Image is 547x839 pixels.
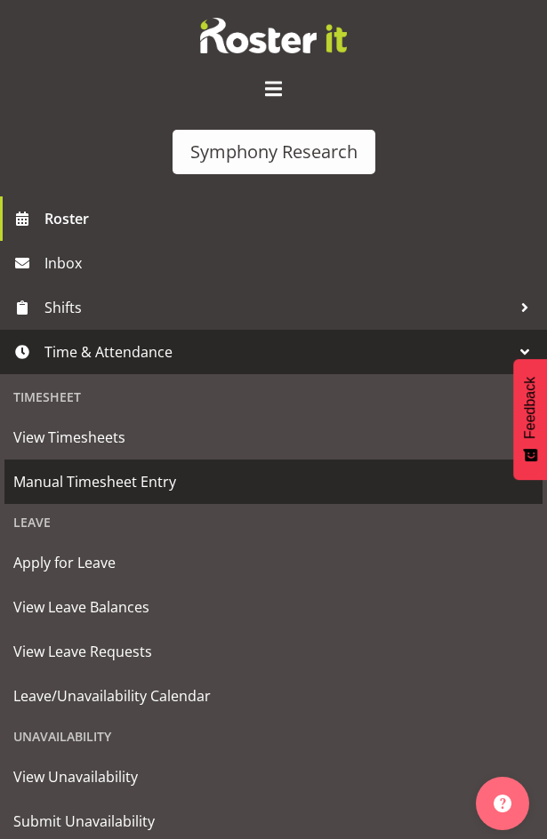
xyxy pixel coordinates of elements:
img: Rosterit website logo [200,18,347,53]
div: Timesheet [4,379,543,415]
span: Inbox [44,250,538,276]
span: View Leave Requests [13,638,534,665]
a: View Unavailability [4,755,543,799]
div: Symphony Research [190,139,358,165]
span: Manual Timesheet Entry [13,468,534,495]
img: help-xxl-2.png [494,795,511,812]
span: Apply for Leave [13,549,534,576]
span: Time & Attendance [44,339,511,365]
div: Unavailability [4,718,543,755]
span: View Unavailability [13,763,534,790]
a: Manual Timesheet Entry [4,459,543,504]
span: Feedback [522,377,538,439]
a: View Leave Balances [4,585,543,629]
div: Leave [4,504,543,540]
a: Leave/Unavailability Calendar [4,674,543,718]
a: Apply for Leave [4,540,543,585]
span: Leave/Unavailability Calendar [13,683,534,709]
span: View Leave Balances [13,594,534,620]
span: Roster [44,205,538,232]
span: View Timesheets [13,424,534,451]
span: Shifts [44,294,511,321]
a: View Leave Requests [4,629,543,674]
a: View Timesheets [4,415,543,459]
button: Feedback - Show survey [513,359,547,480]
span: Submit Unavailability [13,808,534,835]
